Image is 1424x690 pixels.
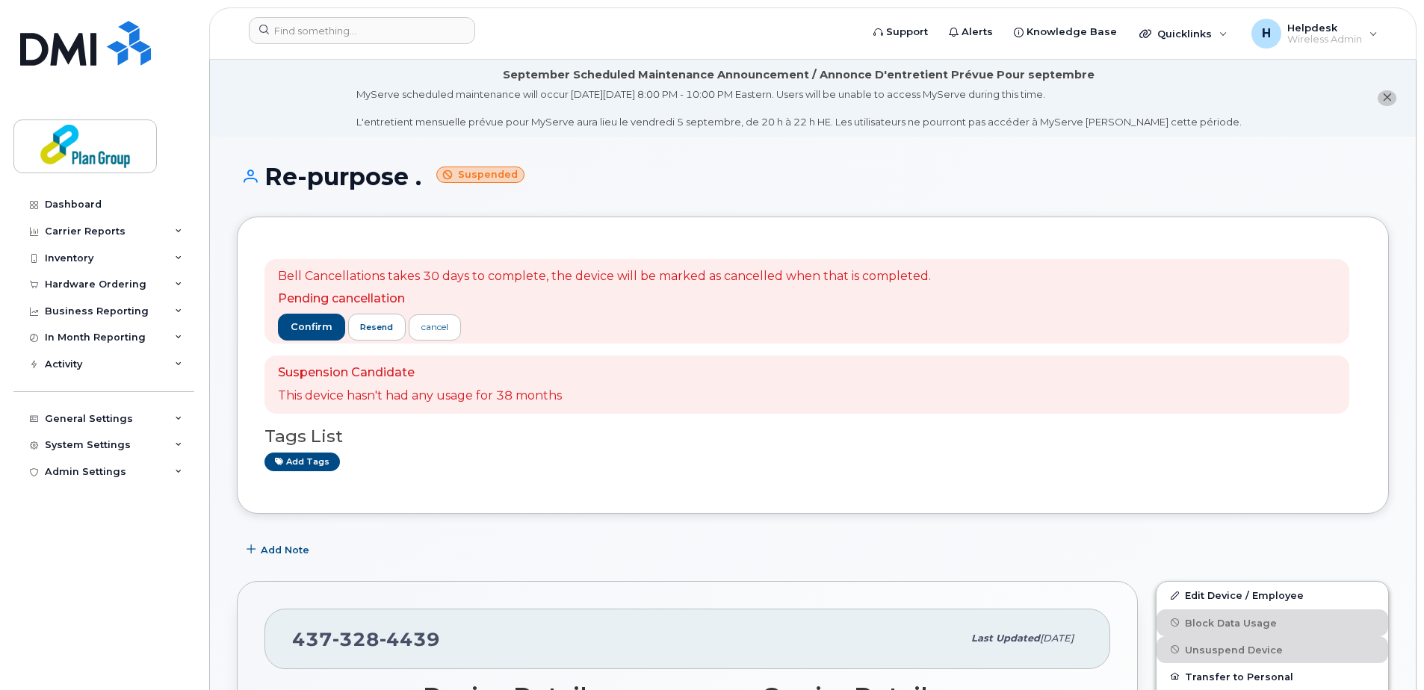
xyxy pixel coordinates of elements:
button: Add Note [237,536,322,563]
div: cancel [421,320,448,334]
h3: Tags List [264,427,1361,446]
span: 4439 [380,628,440,650]
p: This device hasn't had any usage for 38 months [278,388,562,405]
button: resend [348,314,406,341]
button: confirm [278,314,345,341]
div: September Scheduled Maintenance Announcement / Annonce D'entretient Prévue Pour septembre [503,67,1095,83]
button: Block Data Usage [1157,609,1388,636]
span: Add Note [261,543,309,557]
button: close notification [1378,90,1396,106]
span: Last updated [971,632,1040,644]
button: Transfer to Personal [1157,663,1388,690]
p: Pending cancellation [278,290,931,308]
span: 437 [292,628,440,650]
small: Suspended [436,167,524,184]
a: cancel [409,314,461,341]
span: 328 [332,628,380,650]
h1: Re-purpose . [237,164,1389,190]
span: confirm [291,320,332,334]
p: Bell Cancellations takes 30 days to complete, the device will be marked as cancelled when that is... [278,268,931,285]
p: Suspension Candidate [278,364,562,382]
button: Unsuspend Device [1157,636,1388,663]
span: Unsuspend Device [1185,644,1283,655]
span: [DATE] [1040,632,1074,644]
a: Edit Device / Employee [1157,582,1388,609]
a: Add tags [264,453,340,471]
div: MyServe scheduled maintenance will occur [DATE][DATE] 8:00 PM - 10:00 PM Eastern. Users will be u... [356,87,1242,129]
span: resend [360,321,393,333]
